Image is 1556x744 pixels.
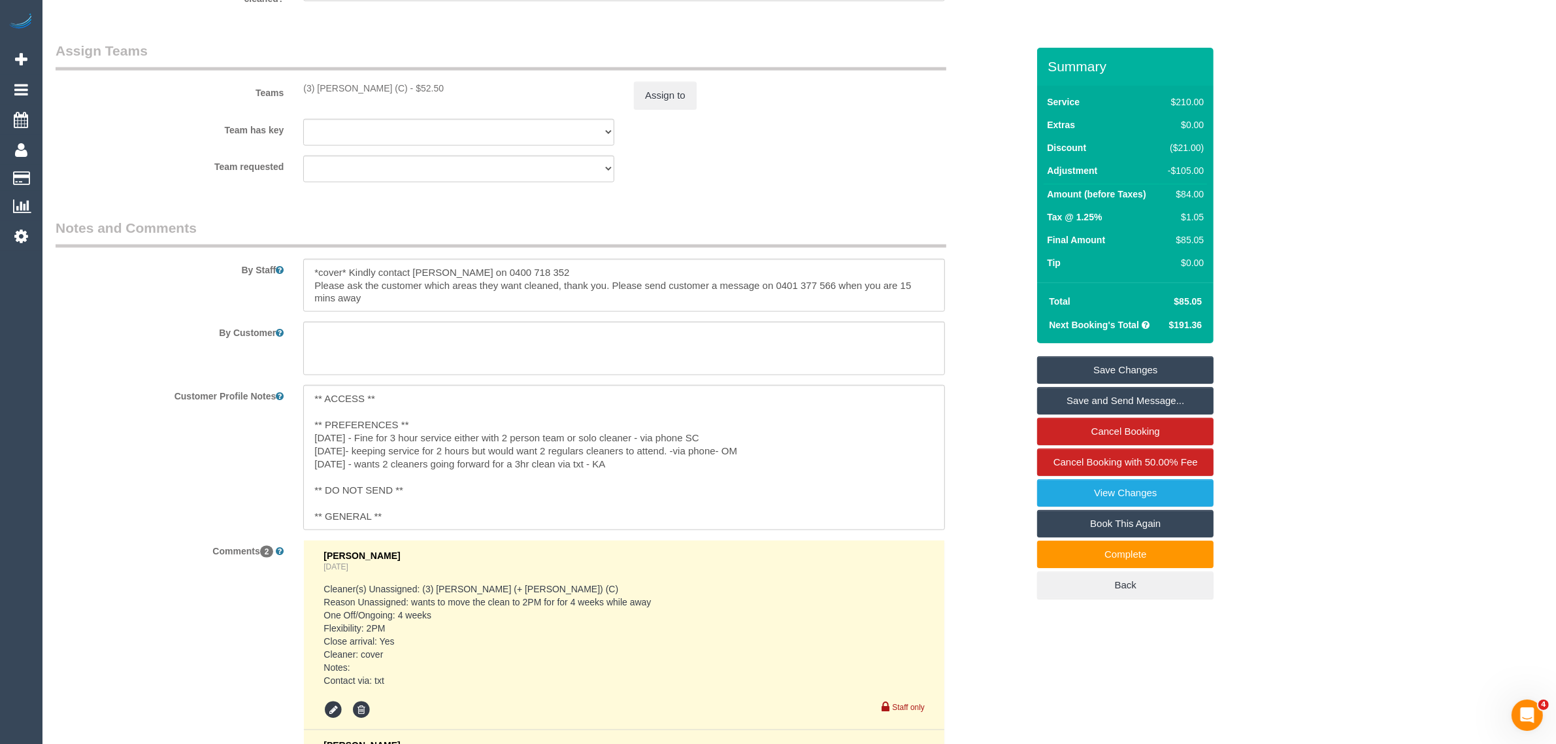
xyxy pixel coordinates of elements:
[260,546,274,558] span: 2
[1163,118,1204,131] div: $0.00
[8,13,34,31] img: Automaid Logo
[1037,356,1214,384] a: Save Changes
[1163,164,1204,177] div: -$105.00
[1048,59,1207,74] h3: Summary
[46,259,293,277] label: By Staff
[1037,387,1214,414] a: Save and Send Message...
[46,540,293,558] label: Comments
[1047,233,1105,246] label: Final Amount
[56,218,946,248] legend: Notes and Comments
[46,385,293,403] label: Customer Profile Notes
[1037,541,1214,568] a: Complete
[1163,256,1204,269] div: $0.00
[1047,118,1075,131] label: Extras
[56,41,946,71] legend: Assign Teams
[1047,188,1146,201] label: Amount (before Taxes)
[46,322,293,339] label: By Customer
[46,156,293,173] label: Team requested
[1512,700,1543,731] iframe: Intercom live chat
[1047,211,1102,224] label: Tax @ 1.25%
[1047,141,1086,154] label: Discount
[1049,296,1070,307] strong: Total
[1174,296,1202,307] span: $85.05
[1047,256,1061,269] label: Tip
[323,562,348,571] a: [DATE]
[1047,95,1080,109] label: Service
[634,82,697,109] button: Assign to
[46,82,293,99] label: Teams
[1163,188,1204,201] div: $84.00
[323,550,400,561] span: [PERSON_NAME]
[1538,700,1549,710] span: 4
[1163,95,1204,109] div: $210.00
[1037,418,1214,445] a: Cancel Booking
[1047,164,1097,177] label: Adjustment
[1037,479,1214,507] a: View Changes
[46,119,293,137] label: Team has key
[1163,211,1204,224] div: $1.05
[323,583,925,687] pre: Cleaner(s) Unassigned: (3) [PERSON_NAME] (+ [PERSON_NAME]) (C) Reason Unassigned: wants to move t...
[1037,571,1214,599] a: Back
[1037,448,1214,476] a: Cancel Booking with 50.00% Fee
[1169,320,1202,330] span: $191.36
[1053,456,1198,467] span: Cancel Booking with 50.00% Fee
[893,703,925,712] small: Staff only
[303,82,614,95] div: 1.5 hour x $35.00/hour
[1163,233,1204,246] div: $85.05
[1163,141,1204,154] div: ($21.00)
[1049,320,1139,330] strong: Next Booking's Total
[1037,510,1214,537] a: Book This Again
